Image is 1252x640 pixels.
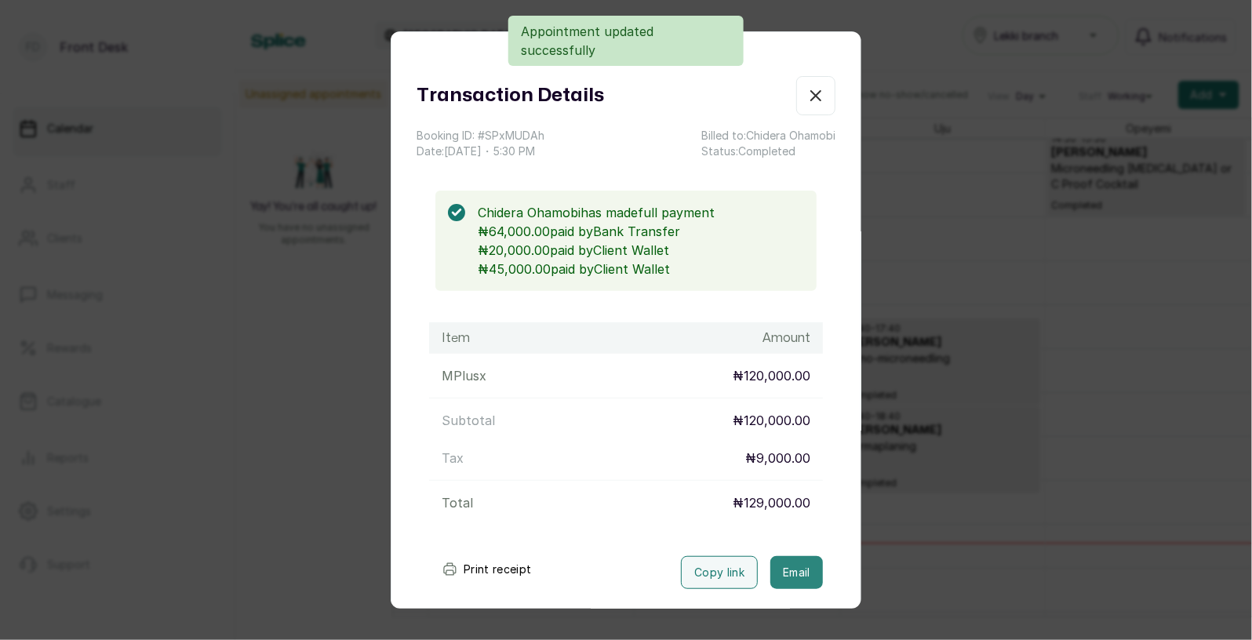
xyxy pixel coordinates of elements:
h1: Transaction Details [417,82,604,110]
p: MPlus x [442,366,486,385]
p: Tax [442,449,464,467]
h1: Item [442,329,470,347]
p: ₦20,000.00 paid by Client Wallet [478,241,804,260]
button: Copy link [681,556,758,589]
p: ₦129,000.00 [733,493,810,512]
p: Total [442,493,473,512]
p: Subtotal [442,411,495,430]
p: ₦45,000.00 paid by Client Wallet [478,260,804,278]
p: Booking ID: # SPxMUDAh [417,128,544,144]
p: ₦120,000.00 [733,366,810,385]
p: Billed to: Chidera Ohamobi [701,128,835,144]
button: Email [770,556,823,589]
p: ₦9,000.00 [745,449,810,467]
p: Chidera Ohamobi has made full payment [478,203,804,222]
p: ₦64,000.00 paid by Bank Transfer [478,222,804,241]
button: Print receipt [429,554,544,585]
h1: Amount [762,329,810,347]
p: Date: [DATE] ・ 5:30 PM [417,144,544,159]
p: Status: Completed [701,144,835,159]
p: Appointment updated successfully [521,22,731,60]
p: ₦120,000.00 [733,411,810,430]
